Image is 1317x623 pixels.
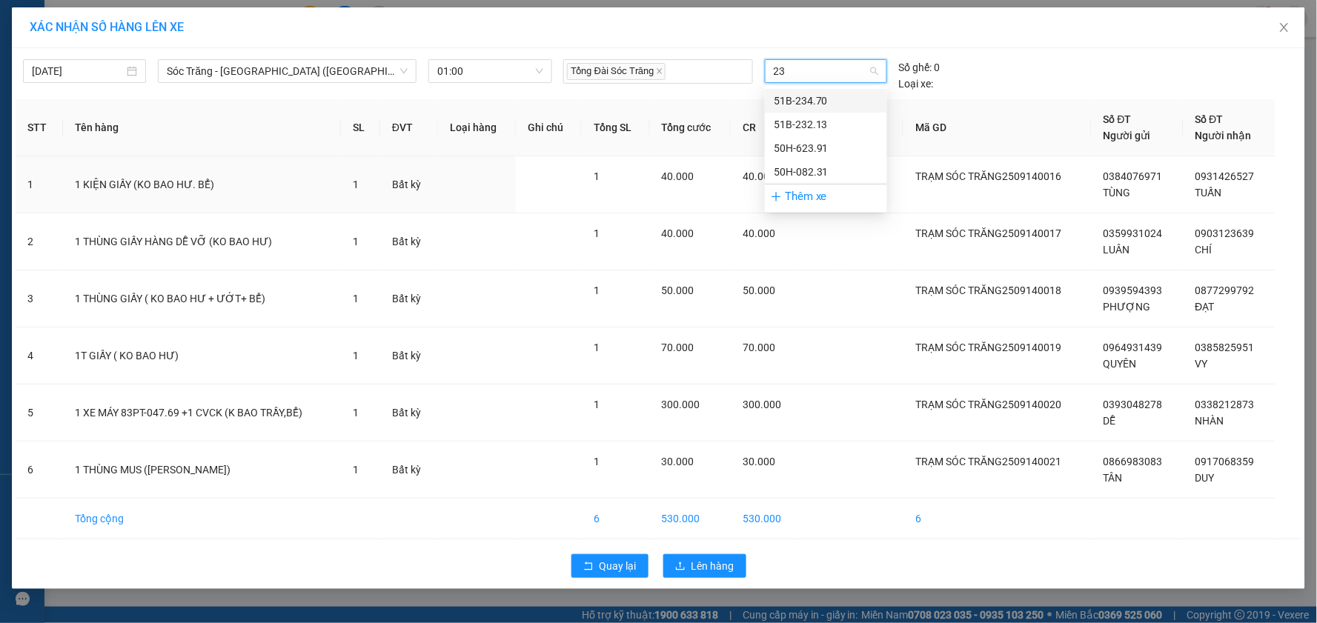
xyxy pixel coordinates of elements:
span: TRẠM SÓC TRĂNG2509140016 [915,170,1061,182]
td: 6 [903,499,1092,539]
button: Close [1264,7,1305,49]
div: 50H-082.31 [765,160,887,184]
span: 01:00 [437,60,543,82]
span: 1 [594,342,600,353]
th: CR [731,99,800,156]
span: 0917068359 [1195,456,1255,467]
span: 1 [353,464,359,476]
span: Người gửi [1104,130,1151,141]
span: 0939594393 [1104,284,1163,296]
span: Gửi: [16,92,162,146]
span: 40.000 [743,227,775,239]
span: TRẠM SÓC TRĂNG2509140021 [915,456,1061,467]
span: 0903123639 [1195,227,1255,239]
span: DỄ [1104,415,1116,427]
td: Bất kỳ [380,156,438,213]
span: 0338212873 [1195,399,1255,410]
span: 300.000 [743,399,781,410]
span: PHƯỢNG [1104,301,1151,313]
span: 0385825951 [1195,342,1255,353]
th: Tên hàng [63,99,341,156]
span: NHÀN [1195,415,1224,427]
span: 0866983083 [1104,456,1163,467]
span: 40.000 [662,227,694,239]
strong: XE KHÁCH MỸ DUYÊN [132,14,286,30]
span: 1 [353,236,359,247]
span: 0359931024 [1104,227,1163,239]
span: VY [1195,358,1208,370]
td: 1T GIẤY ( KO BAO HƯ) [63,327,341,384]
span: Số ghế: [899,59,932,76]
span: 30.000 [743,456,775,467]
span: 1 [594,399,600,410]
span: 0931426527 [1195,170,1255,182]
span: Số ĐT [1195,113,1224,125]
span: 30.000 [662,456,694,467]
span: close [656,67,663,75]
th: ĐVT [380,99,438,156]
span: XÁC NHẬN SỐ HÀNG LÊN XE [30,20,184,34]
span: TÙNG [1104,187,1131,199]
button: uploadLên hàng [663,554,746,578]
span: 70.000 [662,342,694,353]
td: 6 [16,442,63,499]
td: Bất kỳ [380,327,438,384]
td: 1 XE MÁY 83PT-047.69 +1 CVCK (K BAO TRẦY,BỂ) [63,384,341,442]
span: rollback [583,561,594,573]
div: 51B-234.70 [774,93,878,109]
span: TRẠM SÓC TRĂNG2509140019 [915,342,1061,353]
span: LUÂN [1104,244,1130,256]
td: 1 THÙNG GIẤY ( KO BAO HƯ + ƯỚT+ BỂ) [63,270,341,327]
span: Sóc Trăng - Sài Gòn (Hàng) [167,60,408,82]
span: 0964931439 [1104,342,1163,353]
span: 40.000 [743,170,775,182]
div: 51B-232.13 [765,113,887,136]
input: 15/09/2025 [32,63,124,79]
span: TUẤN [1195,187,1222,199]
span: Lên hàng [691,558,734,574]
td: 1 THÙNG GIẤY HÀNG DỄ VỠ (KO BAO HƯ) [63,213,341,270]
div: 50H-623.91 [774,140,878,156]
span: Trạm Sóc Trăng [16,92,162,146]
td: Bất kỳ [380,442,438,499]
th: SL [341,99,380,156]
span: Tổng Đài Sóc Trăng [567,63,666,80]
span: 50.000 [743,284,775,296]
span: 1 [594,456,600,467]
td: 5 [16,384,63,442]
th: Mã GD [903,99,1092,156]
span: 300.000 [662,399,700,410]
span: plus [771,191,782,202]
span: 1 [353,407,359,419]
span: TP.HCM -SÓC TRĂNG [151,36,256,47]
span: 70.000 [743,342,775,353]
td: 530.000 [650,499,731,539]
td: 2 [16,213,63,270]
td: 1 [16,156,63,213]
span: 1 [594,284,600,296]
span: 1 [594,170,600,182]
td: 1 THÙNG MUS ([PERSON_NAME]) [63,442,341,499]
span: 1 [594,227,600,239]
button: rollbackQuay lại [571,554,648,578]
th: STT [16,99,63,156]
div: Thêm xe [765,184,887,210]
div: 51B-232.13 [774,116,878,133]
span: 1 [353,293,359,304]
span: 1 [353,179,359,190]
td: 3 [16,270,63,327]
span: DUY [1195,472,1215,484]
td: 530.000 [731,499,800,539]
span: close [1278,21,1290,33]
span: TRẠM SÓC TRĂNG2509140018 [915,284,1061,296]
span: TRẠM SÓC TRĂNG2509140017 [915,227,1061,239]
th: Loại hàng [438,99,516,156]
td: 6 [582,499,650,539]
td: 4 [16,327,63,384]
span: 0877299792 [1195,284,1255,296]
td: Tổng cộng [63,499,341,539]
span: QUYÊN [1104,358,1137,370]
span: 50.000 [662,284,694,296]
th: Tổng cước [650,99,731,156]
div: 0 [899,59,941,76]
